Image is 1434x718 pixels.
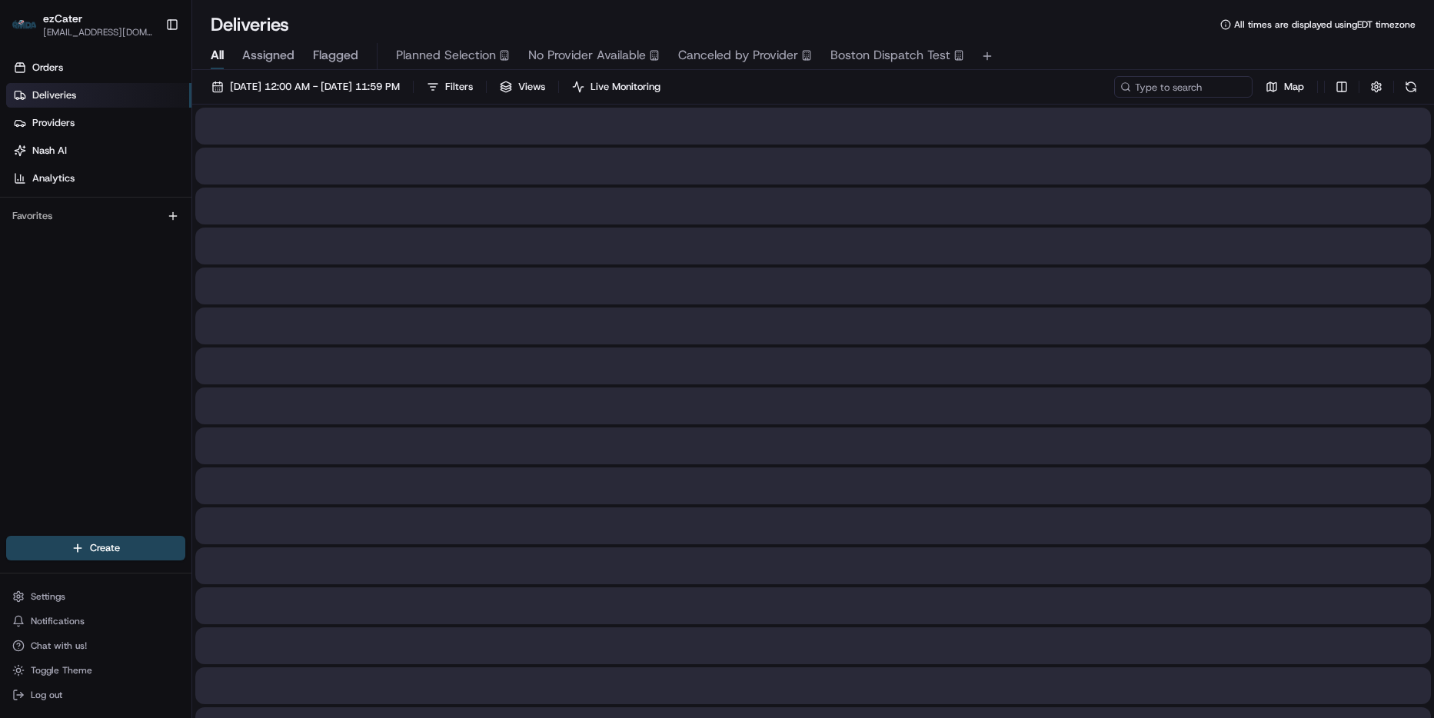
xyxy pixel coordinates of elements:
button: ezCaterezCater[EMAIL_ADDRESS][DOMAIN_NAME] [6,6,159,43]
button: Log out [6,684,185,706]
span: Filters [445,80,473,94]
input: Type to search [1114,76,1253,98]
span: Nash AI [32,144,67,158]
span: Chat with us! [31,640,87,652]
button: Filters [420,76,480,98]
button: Refresh [1400,76,1422,98]
span: Orders [32,61,63,75]
a: Nash AI [6,138,191,163]
span: Map [1284,80,1304,94]
a: Analytics [6,166,191,191]
button: Settings [6,586,185,607]
span: Settings [31,590,65,603]
span: Toggle Theme [31,664,92,676]
span: Notifications [31,615,85,627]
button: ezCater [43,11,82,26]
span: No Provider Available [528,46,646,65]
button: Live Monitoring [565,76,667,98]
button: Map [1259,76,1311,98]
span: Flagged [313,46,358,65]
button: Notifications [6,610,185,632]
img: ezCater [12,20,37,30]
button: Create [6,536,185,560]
span: [DATE] 12:00 AM - [DATE] 11:59 PM [230,80,400,94]
button: Chat with us! [6,635,185,657]
button: Views [493,76,552,98]
span: Live Monitoring [591,80,660,94]
span: Boston Dispatch Test [830,46,950,65]
button: [EMAIL_ADDRESS][DOMAIN_NAME] [43,26,153,38]
a: Providers [6,111,191,135]
button: [DATE] 12:00 AM - [DATE] 11:59 PM [205,76,407,98]
span: Views [518,80,545,94]
span: Create [90,541,120,555]
span: All times are displayed using EDT timezone [1234,18,1416,31]
span: Planned Selection [396,46,496,65]
div: Favorites [6,204,185,228]
span: All [211,46,224,65]
span: Analytics [32,171,75,185]
a: Orders [6,55,191,80]
span: Canceled by Provider [678,46,798,65]
span: Deliveries [32,88,76,102]
button: Toggle Theme [6,660,185,681]
a: Deliveries [6,83,191,108]
h1: Deliveries [211,12,289,37]
span: Assigned [242,46,294,65]
span: Providers [32,116,75,130]
span: Log out [31,689,62,701]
